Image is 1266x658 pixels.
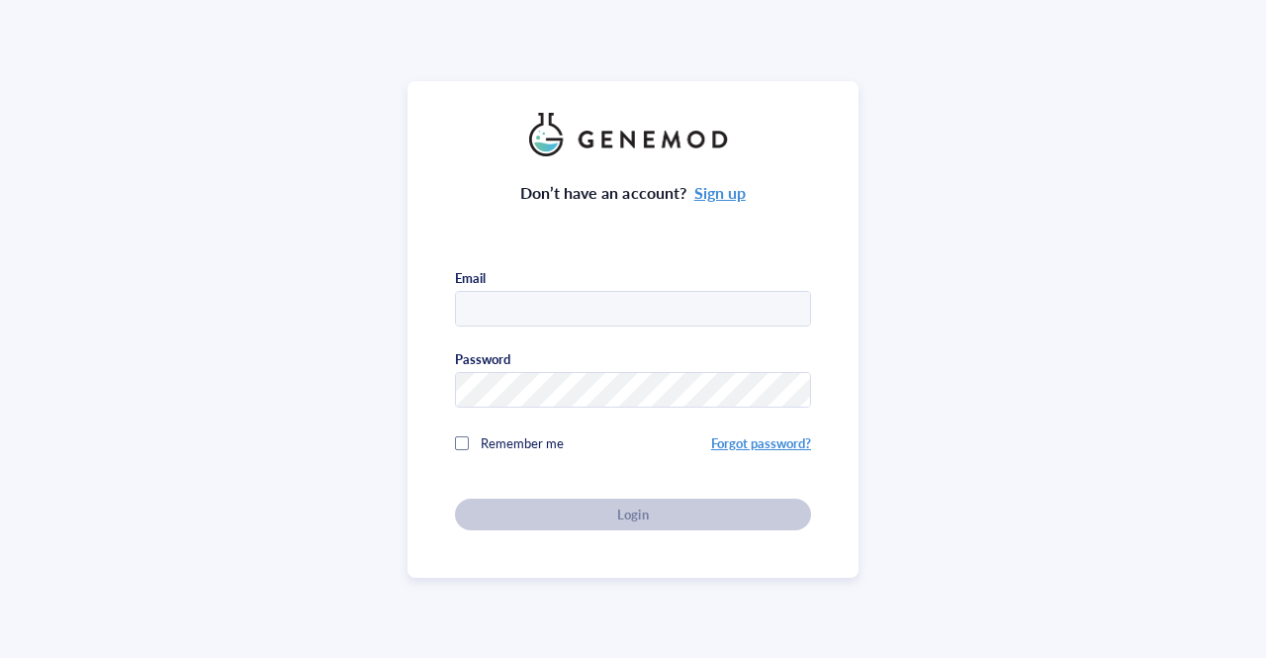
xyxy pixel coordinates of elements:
a: Forgot password? [711,433,811,452]
div: Password [455,350,510,368]
img: genemod_logo_light-BcqUzbGq.png [529,113,737,156]
span: Remember me [481,433,564,452]
a: Sign up [694,181,746,204]
div: Don’t have an account? [520,180,746,206]
div: Email [455,269,486,287]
